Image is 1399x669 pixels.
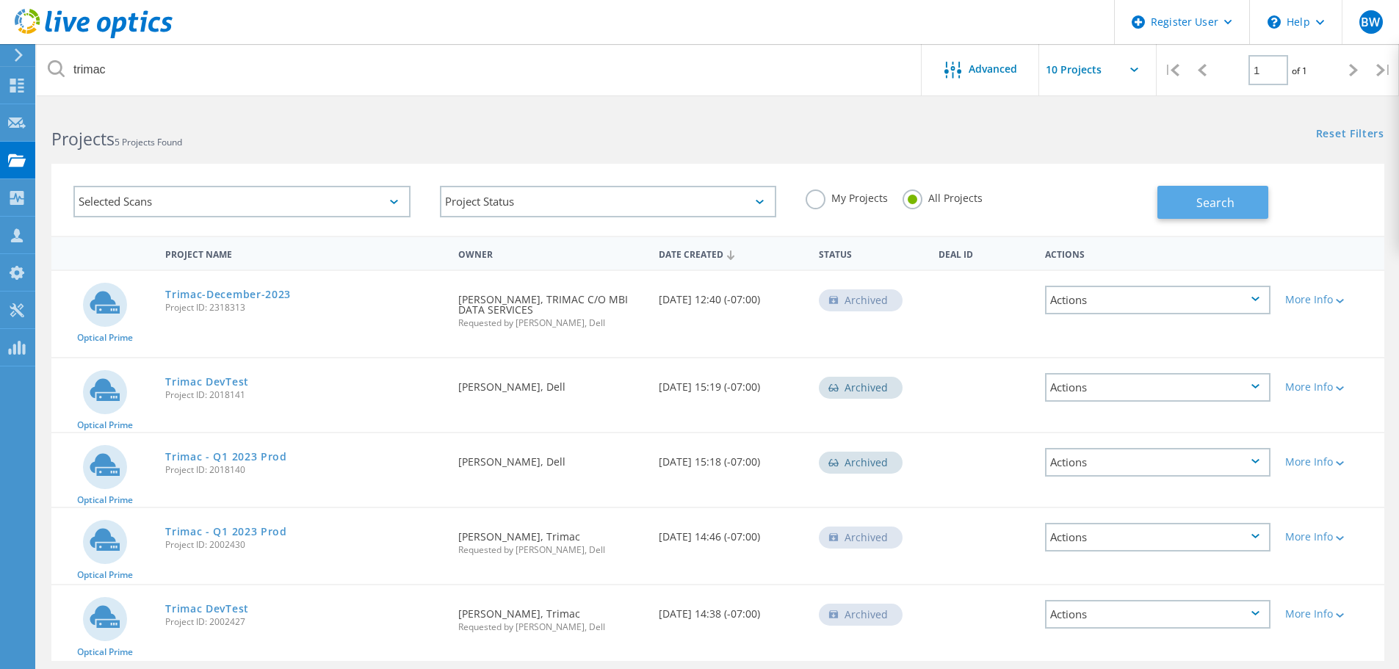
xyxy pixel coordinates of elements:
input: Search projects by name, owner, ID, company, etc [37,44,922,95]
div: Actions [1045,373,1270,402]
div: Archived [819,452,903,474]
span: Requested by [PERSON_NAME], Dell [458,546,643,554]
div: | [1369,44,1399,96]
svg: \n [1268,15,1281,29]
div: Project Name [158,239,451,267]
div: Archived [819,289,903,311]
div: Actions [1045,523,1270,552]
span: Project ID: 2318313 [165,303,444,312]
div: [PERSON_NAME], Trimac [451,585,651,646]
div: [PERSON_NAME], TRIMAC C/O MBI DATA SERVICES [451,271,651,342]
span: Project ID: 2018141 [165,391,444,399]
div: | [1157,44,1187,96]
div: Selected Scans [73,186,411,217]
span: BW [1361,16,1380,28]
div: More Info [1285,609,1377,619]
div: Archived [819,377,903,399]
div: Deal Id [931,239,1038,267]
span: Optical Prime [77,496,133,505]
label: All Projects [903,189,983,203]
span: Optical Prime [77,648,133,657]
span: Project ID: 2018140 [165,466,444,474]
span: Project ID: 2002427 [165,618,444,626]
a: Trimac-December-2023 [165,289,291,300]
div: [DATE] 12:40 (-07:00) [651,271,811,319]
div: [PERSON_NAME], Trimac [451,508,651,569]
div: Actions [1045,286,1270,314]
a: Live Optics Dashboard [15,31,173,41]
a: Trimac DevTest [165,377,249,387]
div: Actions [1045,600,1270,629]
span: of 1 [1292,65,1307,77]
a: Trimac DevTest [165,604,249,614]
div: Archived [819,604,903,626]
b: Projects [51,127,115,151]
div: Actions [1045,448,1270,477]
label: My Projects [806,189,888,203]
a: Reset Filters [1316,129,1384,141]
span: Advanced [969,64,1017,74]
a: Trimac - Q1 2023 Prod [165,452,287,462]
span: Search [1196,195,1234,211]
div: Date Created [651,239,811,267]
div: Actions [1038,239,1278,267]
div: [DATE] 15:18 (-07:00) [651,433,811,482]
span: Optical Prime [77,571,133,579]
span: Optical Prime [77,333,133,342]
button: Search [1157,186,1268,219]
div: More Info [1285,457,1377,467]
div: Archived [819,527,903,549]
span: Requested by [PERSON_NAME], Dell [458,623,643,632]
span: 5 Projects Found [115,136,182,148]
div: More Info [1285,294,1377,305]
div: Status [811,239,931,267]
div: [DATE] 15:19 (-07:00) [651,358,811,407]
div: [DATE] 14:38 (-07:00) [651,585,811,634]
a: Trimac - Q1 2023 Prod [165,527,287,537]
div: [PERSON_NAME], Dell [451,433,651,482]
div: [DATE] 14:46 (-07:00) [651,508,811,557]
div: More Info [1285,532,1377,542]
div: [PERSON_NAME], Dell [451,358,651,407]
div: Owner [451,239,651,267]
span: Optical Prime [77,421,133,430]
span: Requested by [PERSON_NAME], Dell [458,319,643,328]
div: Project Status [440,186,777,217]
div: More Info [1285,382,1377,392]
span: Project ID: 2002430 [165,540,444,549]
